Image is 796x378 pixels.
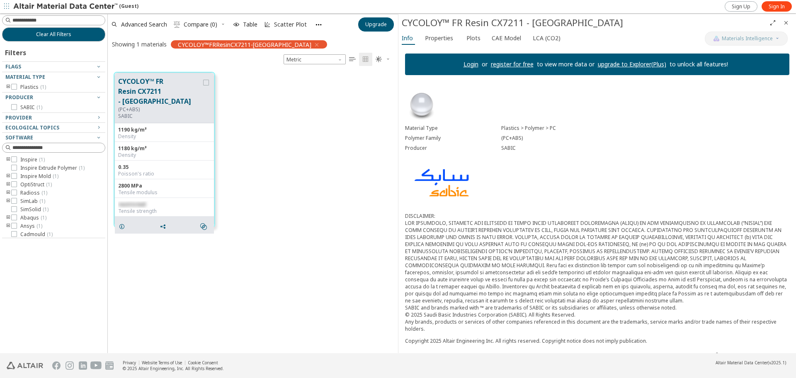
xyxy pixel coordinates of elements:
div: grid [108,66,398,353]
span: Flags [5,63,21,70]
span: ( 1 ) [47,231,53,238]
span: Inspire [20,156,45,163]
div: Producer [405,145,501,151]
button: Table View [346,53,359,66]
span: Upgrade [365,21,387,28]
span: ( 1 ) [43,206,49,213]
a: Sign In [762,1,792,12]
button: Ecological Topics [2,123,105,133]
div: (PC+ABS) [118,106,201,113]
button: Similar search [197,218,214,235]
img: Material Type Image [405,88,438,122]
span: Materials Intelligence [722,35,773,42]
span: Altair Material Data Center [716,360,768,366]
span: ( 1 ) [40,83,46,90]
span: Producer [5,94,33,101]
button: Close [779,16,793,29]
span: Sign Up [732,3,750,10]
a: upgrade to Explorer(Plus) [598,60,666,68]
div: 0.35 [118,164,211,171]
button: Flags [2,62,105,72]
button: Full Screen [766,16,779,29]
button: Clear All Filters [2,27,105,41]
span: ( 1 ) [79,164,85,171]
p: to unlock all features! [666,60,731,68]
i: toogle group [5,173,11,180]
div: Density [118,152,211,159]
div: (PC+ABS) [501,135,789,141]
i: toogle group [5,223,11,229]
img: AI Copilot [713,35,720,42]
span: Abaqus [20,215,46,221]
button: Details [115,218,132,235]
span: Inspire Mold [20,173,58,180]
i: toogle group [5,156,11,163]
i: toogle group [5,181,11,188]
a: Cookie Consent [188,360,218,366]
span: ( 1 ) [39,198,45,205]
div: 1180 kg/m³ [118,145,211,152]
button: Material Type [2,72,105,82]
span: ( 1 ) [36,222,42,229]
button: Theme [372,53,394,66]
button: Upgrade [358,17,394,32]
i: toogle group [5,215,11,221]
div: Showing 1 materials [112,40,167,48]
div: Poisson's ratio [118,171,211,177]
div: SABIC [501,145,789,151]
div: © 2025 Altair Engineering, Inc. All Rights Reserved. [123,366,224,371]
img: Logo - Provider [405,160,478,206]
div: Tensile strength [118,208,211,215]
span: Metric [284,54,346,64]
span: ( 1 ) [53,173,58,180]
button: AI CopilotMaterials Intelligence [705,32,788,46]
div: Material Type [405,125,501,132]
span: SimLab [20,198,45,205]
span: Plots [466,32,481,45]
p: to view more data or [534,60,598,68]
span: ( 1 ) [46,181,52,188]
a: Login [464,60,478,68]
a: Privacy [123,360,136,366]
span: restricted [118,201,146,208]
span: Scatter Plot [274,22,307,27]
button: Tile View [359,53,372,66]
div: Density [118,133,211,140]
i:  [200,223,207,230]
span: Radioss [20,190,47,196]
img: Altair Engineering [7,362,43,369]
a: Website Terms of Use [142,360,182,366]
span: Material Type [5,73,45,80]
i: toogle group [5,198,11,205]
span: ( 1 ) [39,156,45,163]
span: Table [243,22,257,27]
a: register for free [491,60,534,68]
div: Tensile modulus [118,189,211,196]
span: SimSolid [20,206,49,213]
i: toogle group [5,190,11,196]
span: Properties [425,32,453,45]
a: Sign Up [725,1,757,12]
div: CYCOLOY™ FR Resin CX7211 - [GEOGRAPHIC_DATA] [402,16,766,29]
span: Plastics [20,84,46,90]
span: Sign In [769,3,785,10]
i:  [174,21,180,28]
span: Cadmould [20,231,53,238]
button: Provider [2,113,105,123]
span: Clear All Filters [36,31,71,38]
div: Filters [2,41,30,61]
span: ( 1 ) [36,104,42,111]
span: ( 1 ) [41,189,47,196]
div: (Guest) [13,2,138,11]
span: ( 1 ) [41,214,46,221]
span: Advanced Search [121,22,167,27]
button: Producer [2,93,105,102]
i: toogle group [5,84,11,90]
i:  [362,56,369,63]
img: Altair Material Data Center [13,2,119,11]
i:  [376,56,382,63]
span: SABIC [20,104,42,111]
button: Software [2,133,105,143]
span: CYCOLOY™FRResinCX7211-[GEOGRAPHIC_DATA] [178,41,311,48]
p: or [478,60,491,68]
